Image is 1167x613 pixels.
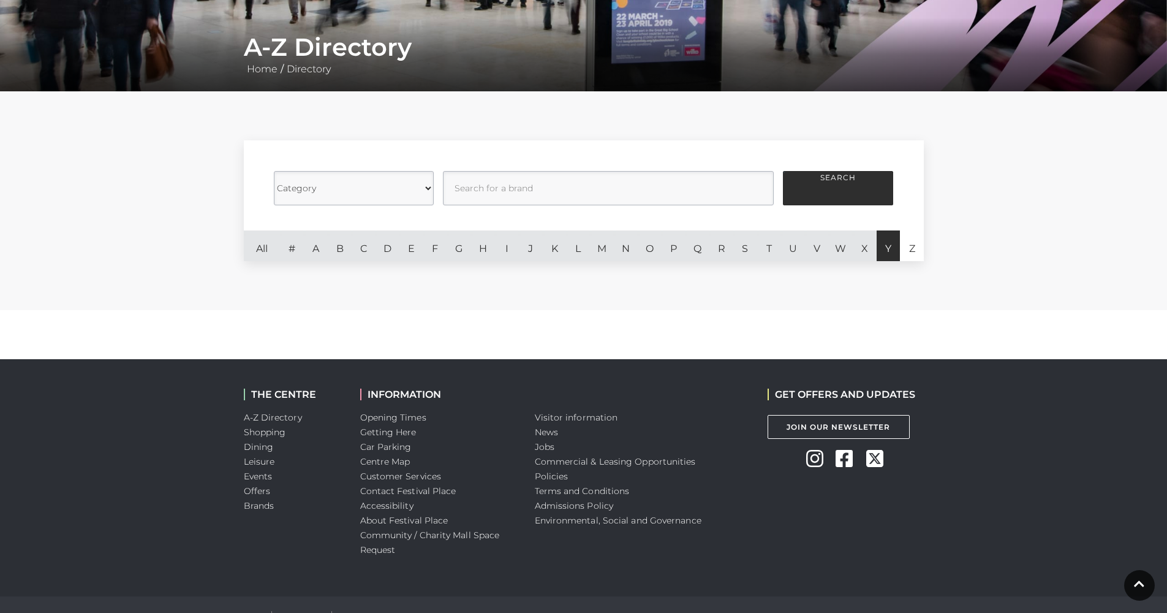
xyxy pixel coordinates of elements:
[360,515,448,526] a: About Festival Place
[614,230,638,261] a: N
[360,530,500,555] a: Community / Charity Mall Space Request
[638,230,662,261] a: O
[360,412,426,423] a: Opening Times
[519,230,543,261] a: J
[471,230,495,261] a: H
[805,230,829,261] a: V
[281,230,304,261] a: #
[360,485,456,497] a: Contact Festival Place
[360,471,442,482] a: Customer Services
[360,427,417,438] a: Getting Here
[535,427,558,438] a: News
[244,32,924,62] h1: A-Z Directory
[447,230,471,261] a: G
[535,412,618,423] a: Visitor information
[495,230,519,261] a: I
[244,412,302,423] a: A-Z Directory
[244,456,275,467] a: Leisure
[244,441,274,452] a: Dining
[284,63,334,75] a: Directory
[662,230,685,261] a: P
[244,389,342,400] h2: THE CENTRE
[543,230,567,261] a: K
[360,456,410,467] a: Centre Map
[567,230,591,261] a: L
[244,500,274,511] a: Brands
[376,230,399,261] a: D
[360,500,414,511] a: Accessibility
[328,230,352,261] a: B
[877,230,901,261] a: Y
[535,500,614,511] a: Admissions Policy
[590,230,614,261] a: M
[235,32,933,77] div: /
[423,230,447,261] a: F
[768,415,910,439] a: Join Our Newsletter
[709,230,733,261] a: R
[535,441,554,452] a: Jobs
[685,230,709,261] a: Q
[244,471,273,482] a: Events
[399,230,423,261] a: E
[244,485,271,497] a: Offers
[535,515,701,526] a: Environmental, Social and Governance
[535,471,568,482] a: Policies
[244,230,281,261] a: All
[443,171,774,205] input: Search for a brand
[783,171,893,205] button: Search
[733,230,757,261] a: S
[535,456,696,467] a: Commercial & Leasing Opportunities
[535,485,630,497] a: Terms and Conditions
[900,230,924,261] a: Z
[304,230,328,261] a: A
[244,427,286,438] a: Shopping
[829,230,853,261] a: W
[244,63,281,75] a: Home
[360,441,412,452] a: Car Parking
[853,230,877,261] a: X
[781,230,805,261] a: U
[757,230,781,261] a: T
[360,389,516,400] h2: INFORMATION
[352,230,376,261] a: C
[768,389,915,400] h2: GET OFFERS AND UPDATES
